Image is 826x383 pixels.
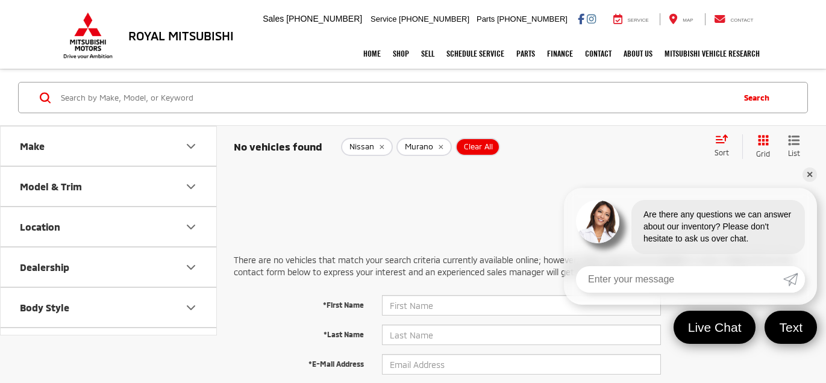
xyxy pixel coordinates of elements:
[674,311,756,344] a: Live Chat
[349,142,374,152] span: Nissan
[61,12,115,59] img: Mitsubishi
[184,220,198,234] div: Location
[225,295,373,310] label: *First Name
[730,17,753,23] span: Contact
[341,138,393,156] button: remove Nissan
[1,207,217,246] button: LocationLocation
[765,311,817,344] a: Text
[497,14,568,23] span: [PHONE_NUMBER]
[184,139,198,154] div: Make
[659,39,766,69] a: Mitsubishi Vehicle Research
[387,39,415,69] a: Shop
[371,14,396,23] span: Service
[60,83,732,112] input: Search by Make, Model, or Keyword
[20,261,69,273] div: Dealership
[405,142,433,152] span: Murano
[234,254,809,278] p: There are no vehicles that match your search criteria currently available online; however, there ...
[510,39,541,69] a: Parts: Opens in a new tab
[440,39,510,69] a: Schedule Service: Opens in a new tab
[1,248,217,287] button: DealershipDealership
[579,39,618,69] a: Contact
[382,295,661,316] input: First Name
[1,288,217,327] button: Body StyleBody Style
[683,17,693,23] span: Map
[128,29,234,42] h3: Royal Mitsubishi
[184,300,198,315] div: Body Style
[184,179,198,194] div: Model & Trim
[628,17,649,23] span: Service
[541,39,579,69] a: Finance
[20,302,69,313] div: Body Style
[682,319,748,335] span: Live Chat
[660,13,702,25] a: Map
[715,148,729,157] span: Sort
[742,134,779,159] button: Grid View
[783,266,805,293] a: Submit
[618,39,659,69] a: About Us
[225,325,373,340] label: *Last Name
[631,200,805,254] div: Are there any questions we can answer about our inventory? Please don't hesitate to ask us over c...
[396,138,452,156] button: remove Murano
[464,142,493,152] span: Clear All
[576,266,783,293] input: Enter your message
[604,13,658,25] a: Service
[756,149,770,159] span: Grid
[234,140,322,152] span: No vehicles found
[382,325,661,345] input: Last Name
[709,134,742,158] button: Select sort value
[1,126,217,166] button: MakeMake
[705,13,763,25] a: Contact
[578,14,584,23] a: Facebook: Click to visit our Facebook page
[415,39,440,69] a: Sell
[587,14,596,23] a: Instagram: Click to visit our Instagram page
[286,14,362,23] span: [PHONE_NUMBER]
[399,14,469,23] span: [PHONE_NUMBER]
[1,167,217,206] button: Model & TrimModel & Trim
[779,134,809,159] button: List View
[477,14,495,23] span: Parts
[773,319,809,335] span: Text
[382,354,661,375] input: Email Address
[732,83,787,113] button: Search
[1,328,217,367] button: Cylinder
[263,14,284,23] span: Sales
[576,200,619,243] img: Agent profile photo
[20,221,60,232] div: Location
[225,354,373,369] label: *E-Mail Address
[788,148,800,158] span: List
[20,181,82,192] div: Model & Trim
[357,39,387,69] a: Home
[20,140,45,152] div: Make
[184,260,198,275] div: Dealership
[455,138,500,156] button: Clear All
